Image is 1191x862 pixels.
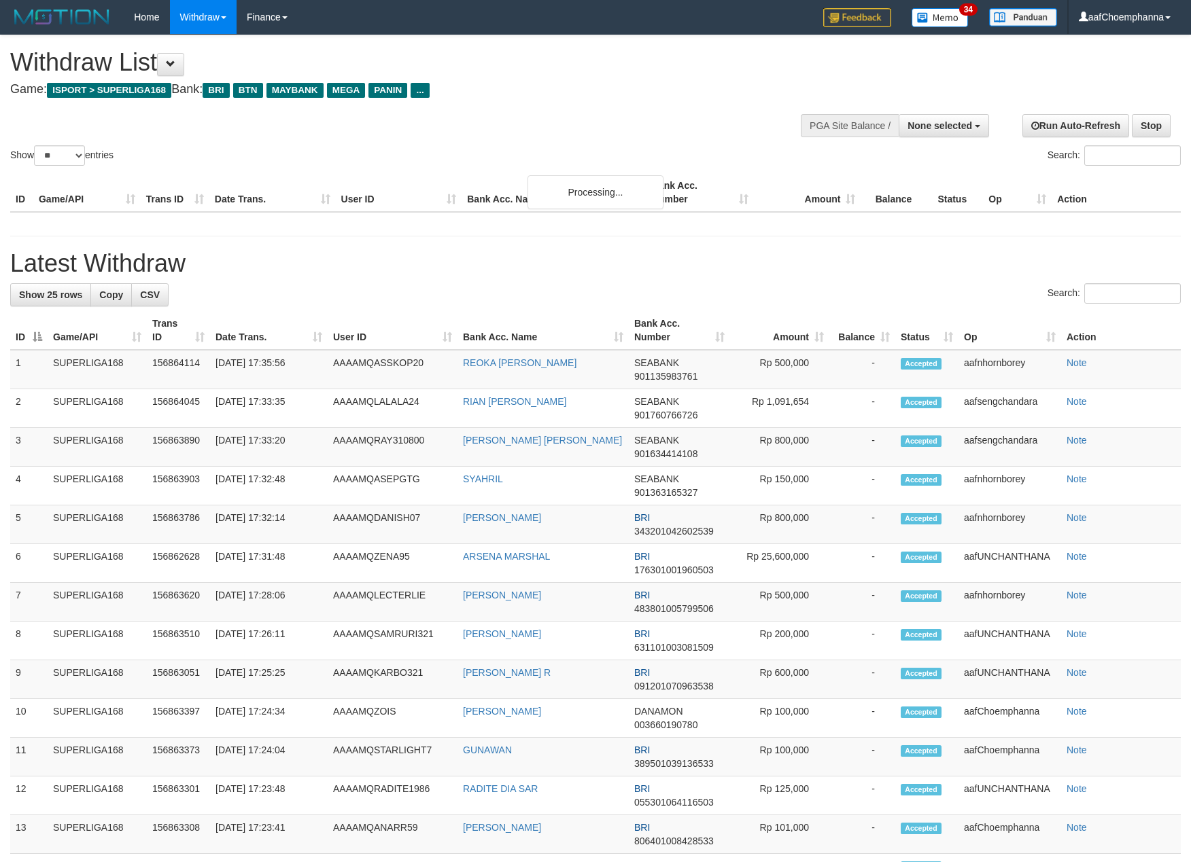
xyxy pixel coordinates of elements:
[829,699,895,738] td: -
[463,396,566,407] a: RIAN [PERSON_NAME]
[899,114,989,137] button: None selected
[634,357,679,368] span: SEABANK
[210,350,328,389] td: [DATE] 17:35:56
[210,660,328,699] td: [DATE] 17:25:25
[328,660,458,699] td: AAAAMQKARBO321
[10,776,48,815] td: 12
[10,622,48,660] td: 8
[210,699,328,738] td: [DATE] 17:24:34
[730,622,829,660] td: Rp 200,000
[829,311,895,350] th: Balance: activate to sort column ascending
[634,512,650,523] span: BRI
[730,776,829,815] td: Rp 125,000
[147,311,210,350] th: Trans ID: activate to sort column ascending
[1084,283,1181,304] input: Search:
[328,311,458,350] th: User ID: activate to sort column ascending
[646,173,754,212] th: Bank Acc. Number
[634,628,650,639] span: BRI
[634,410,697,420] span: Copy 901760766726 to clipboard
[730,311,829,350] th: Amount: activate to sort column ascending
[634,758,714,769] span: Copy 389501039136533 to clipboard
[634,526,714,537] span: Copy 343201042602539 to clipboard
[959,583,1061,622] td: aafnhornborey
[10,389,48,428] td: 2
[147,544,210,583] td: 156862628
[210,544,328,583] td: [DATE] 17:31:48
[634,681,714,692] span: Copy 091201070963538 to clipboard
[463,357,576,368] a: REOKA [PERSON_NAME]
[823,8,891,27] img: Feedback.jpg
[463,628,541,639] a: [PERSON_NAME]
[209,173,336,212] th: Date Trans.
[10,505,48,544] td: 5
[861,173,932,212] th: Balance
[48,389,147,428] td: SUPERLIGA168
[328,544,458,583] td: AAAAMQZENA95
[210,815,328,854] td: [DATE] 17:23:41
[328,428,458,467] td: AAAAMQRAY310800
[210,738,328,776] td: [DATE] 17:24:04
[634,564,714,575] span: Copy 176301001960503 to clipboard
[411,83,429,98] span: ...
[147,583,210,622] td: 156863620
[147,815,210,854] td: 156863308
[959,815,1061,854] td: aafChoemphanna
[959,699,1061,738] td: aafChoemphanna
[730,505,829,544] td: Rp 800,000
[463,667,551,678] a: [PERSON_NAME] R
[829,660,895,699] td: -
[463,744,512,755] a: GUNAWAN
[48,776,147,815] td: SUPERLIGA168
[10,173,33,212] th: ID
[48,428,147,467] td: SUPERLIGA168
[328,389,458,428] td: AAAAMQLALALA24
[959,622,1061,660] td: aafUNCHANTHANA
[634,590,650,600] span: BRI
[730,467,829,505] td: Rp 150,000
[210,467,328,505] td: [DATE] 17:32:48
[147,738,210,776] td: 156863373
[634,836,714,846] span: Copy 806401008428533 to clipboard
[829,544,895,583] td: -
[10,699,48,738] td: 10
[730,660,829,699] td: Rp 600,000
[901,358,942,370] span: Accepted
[210,311,328,350] th: Date Trans.: activate to sort column ascending
[48,350,147,389] td: SUPERLIGA168
[210,428,328,467] td: [DATE] 17:33:20
[829,389,895,428] td: -
[829,776,895,815] td: -
[901,784,942,795] span: Accepted
[33,173,141,212] th: Game/API
[463,512,541,523] a: [PERSON_NAME]
[1022,114,1129,137] a: Run Auto-Refresh
[463,473,503,484] a: SYAHRIL
[730,389,829,428] td: Rp 1,091,654
[895,311,959,350] th: Status: activate to sort column ascending
[901,397,942,408] span: Accepted
[829,622,895,660] td: -
[1084,145,1181,166] input: Search:
[634,797,714,808] span: Copy 055301064116503 to clipboard
[48,505,147,544] td: SUPERLIGA168
[829,738,895,776] td: -
[328,699,458,738] td: AAAAMQZOIS
[10,49,780,76] h1: Withdraw List
[48,622,147,660] td: SUPERLIGA168
[34,145,85,166] select: Showentries
[1052,173,1181,212] th: Action
[634,371,697,382] span: Copy 901135983761 to clipboard
[10,660,48,699] td: 9
[634,706,683,717] span: DANAMON
[147,467,210,505] td: 156863903
[932,173,983,212] th: Status
[328,583,458,622] td: AAAAMQLECTERLIE
[959,738,1061,776] td: aafChoemphanna
[1067,628,1087,639] a: Note
[10,583,48,622] td: 7
[959,467,1061,505] td: aafnhornborey
[141,173,209,212] th: Trans ID
[634,642,714,653] span: Copy 631101003081509 to clipboard
[901,590,942,602] span: Accepted
[19,289,82,300] span: Show 25 rows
